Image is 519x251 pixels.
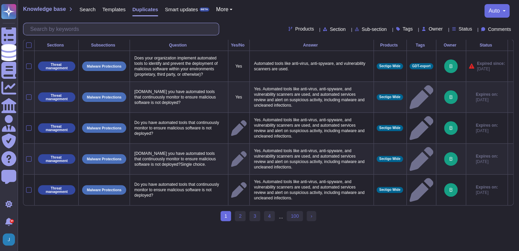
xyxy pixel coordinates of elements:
span: › [311,213,312,219]
p: Malware Protections [87,65,121,68]
button: auto [488,8,505,14]
span: Knowledge base [23,6,66,12]
p: Threat management [40,94,73,101]
div: Answer [252,43,371,47]
span: Expires on: [476,154,498,159]
div: Yes/No [231,43,247,47]
span: 1 [220,211,231,221]
span: Sub-section [362,27,387,32]
div: Sections [37,43,76,47]
span: Section [330,27,346,32]
span: [DATE] [476,190,498,195]
div: Subsections [81,43,127,47]
span: Sectigo Wide [379,95,401,99]
input: Search by keywords [27,23,219,35]
button: user [1,232,20,247]
div: Tags [409,43,433,47]
p: Threat management [40,186,73,194]
p: Yes [231,64,247,69]
div: ... [279,211,283,222]
p: Yes. Automated tools like anti-virus, anti-spyware, and vulnerability scanners are used, and auto... [252,146,371,172]
span: GDT-export [412,65,430,68]
p: Do you have automated tools that continuously monitor to ensure malicious software is not deployed? [133,118,225,138]
span: Search [79,7,96,12]
span: Sectigo Wide [379,188,401,192]
img: user [444,152,458,166]
span: Status [459,26,472,31]
p: [DOMAIN_NAME] you have automated tools that continuously monitor to ensure malicious software is ... [133,149,225,169]
p: Yes. Automated tools like anti-virus, anti-spyware, and vulnerability scanners are used, and auto... [252,177,371,202]
span: [DATE] [476,159,498,164]
a: 4 [264,211,275,221]
p: Threat management [40,63,73,70]
img: user [444,59,458,73]
span: [DATE] [476,97,498,103]
span: Comments [488,27,511,32]
img: user [3,233,15,246]
img: user [444,183,458,197]
a: 3 [249,211,260,221]
div: 9+ [10,219,14,223]
span: auto [488,8,500,14]
span: Tags [403,26,413,31]
div: Question [133,43,225,47]
span: Sectigo Wide [379,126,401,130]
span: Products [295,26,314,31]
div: Status [469,43,505,47]
img: user [444,121,458,135]
div: Products [377,43,404,47]
span: [DATE] [477,66,505,72]
p: Do you have automated tools that continuously monitor to ensure malicious software is not deployed? [133,180,225,200]
p: Malware Protections [87,157,121,161]
span: Templates [102,7,126,12]
p: Yes. Automated tools like anti-virus, anti-spyware, and vulnerability scanners are used, and auto... [252,115,371,141]
a: 2 [235,211,246,221]
span: Duplicates [132,7,158,12]
p: Threat management [40,156,73,163]
img: user [444,90,458,104]
p: Yes [231,94,247,100]
p: Yes. Automated tools like anti-virus, anti-spyware, and vulnerability scanners are used, and auto... [252,85,371,110]
p: [DOMAIN_NAME] you have automated tools that continuously monitor to ensure malicious software is ... [133,87,225,107]
span: Expires on: [476,92,498,97]
span: Expires on: [476,123,498,128]
span: [DATE] [476,128,498,133]
p: Threat management [40,125,73,132]
span: Sectigo Wide [379,157,401,161]
span: Expired since: [477,61,505,66]
p: Malware Protections [87,126,121,130]
div: BETA [199,7,209,12]
p: Does your organization implement automated tools to identify and prevent the deployment of malici... [133,54,225,79]
span: More [216,7,228,12]
span: Sectigo Wide [379,65,401,68]
p: Automated tools like anti-virus, anti-spyware, and vulnerability scanners are used. [252,59,371,73]
button: More [216,7,233,12]
div: Owner [439,43,463,47]
span: Owner [428,26,442,31]
span: Smart updates [165,7,198,12]
a: 100 [287,211,303,221]
span: Expires on: [476,184,498,190]
p: Malware Protections [87,95,121,99]
p: Malware Protections [87,188,121,192]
